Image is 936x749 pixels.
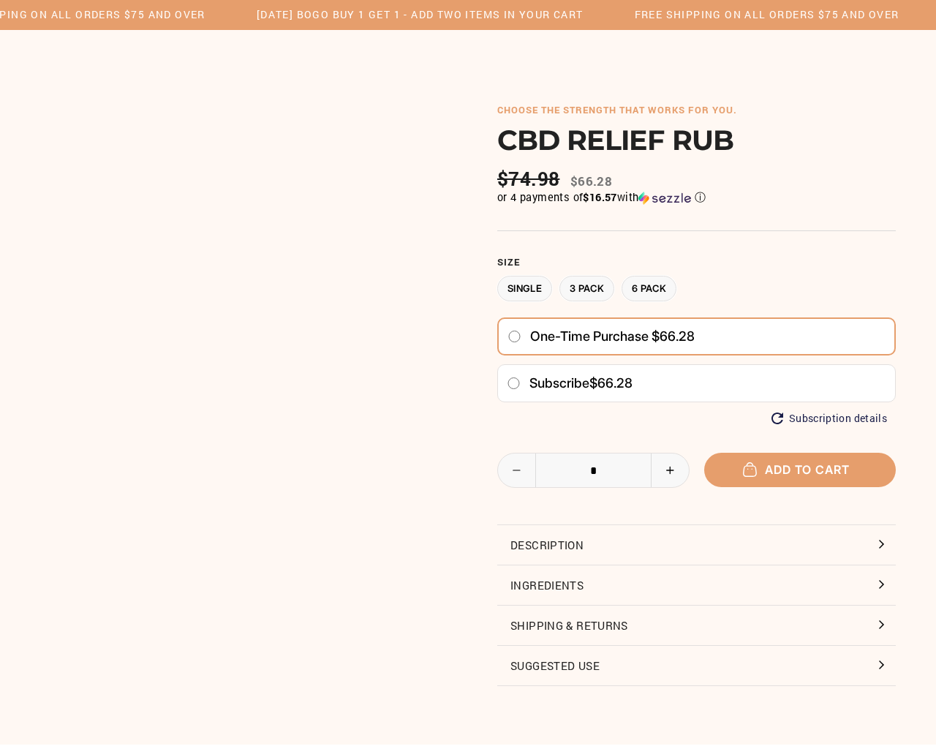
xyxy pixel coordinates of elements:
[622,276,676,301] label: 6 Pack
[498,453,536,487] button: Reduce item quantity by one
[583,190,616,204] span: $16.57
[529,375,589,391] span: Subscribe
[507,331,521,342] input: One-time purchase $66.28
[704,453,897,487] button: Add to cart
[635,9,899,21] h5: Free Shipping on all orders $75 and over
[530,328,695,345] span: One-time purchase $66.28
[507,377,521,389] input: Subscribe$66.28
[497,565,896,605] button: Ingredients
[497,606,896,645] button: Shipping & Returns
[559,276,614,301] label: 3 Pack
[497,257,896,268] label: Size
[498,453,689,489] input: quantity
[651,453,689,487] button: Increase item quantity by one
[497,168,563,190] span: $74.98
[257,9,584,21] h5: [DATE] BOGO BUY 1 GET 1 - ADD TWO ITEMS IN YOUR CART
[589,375,633,391] span: $66.28
[497,190,896,205] div: or 4 payments of with
[497,276,552,301] label: Single
[497,105,896,116] h6: choose the strength that works for you.
[789,413,887,425] span: Subscription details
[497,646,896,685] button: Suggested Use
[497,525,896,565] button: Description
[497,190,896,205] div: or 4 payments of$16.57withSezzle Click to learn more about Sezzle
[570,173,612,189] span: $66.28
[771,413,887,425] button: Subscription details
[750,462,850,477] span: Add to cart
[497,124,896,157] h1: CBD RELIEF RUB
[638,192,691,205] img: Sezzle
